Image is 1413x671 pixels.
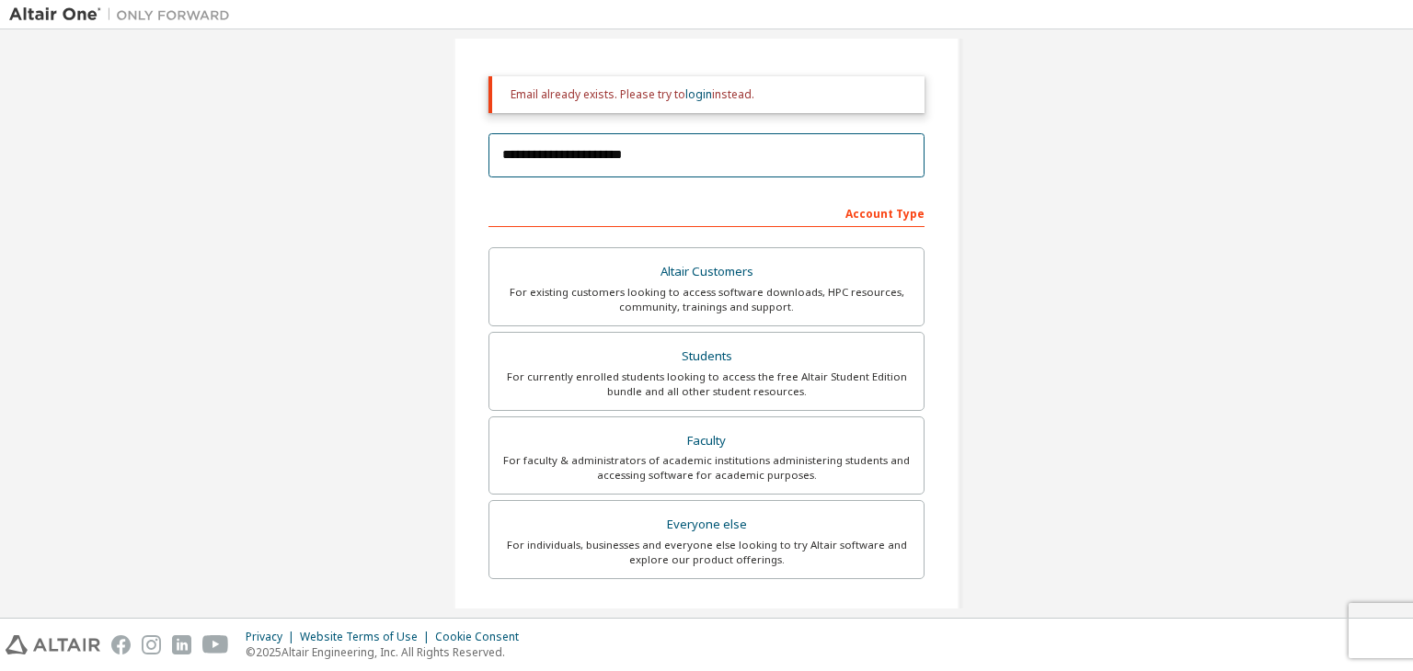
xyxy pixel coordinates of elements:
div: Website Terms of Use [300,630,435,644]
p: © 2025 Altair Engineering, Inc. All Rights Reserved. [246,644,530,660]
div: Cookie Consent [435,630,530,644]
img: facebook.svg [111,635,131,654]
div: Privacy [246,630,300,644]
div: For individuals, businesses and everyone else looking to try Altair software and explore our prod... [500,538,913,567]
div: Your Profile [488,607,925,636]
div: Students [500,344,913,370]
a: login [685,86,712,102]
img: linkedin.svg [172,635,191,654]
div: For existing customers looking to access software downloads, HPC resources, community, trainings ... [500,285,913,314]
div: Faculty [500,428,913,454]
img: Altair One [9,6,239,24]
img: altair_logo.svg [6,635,100,654]
img: instagram.svg [142,635,161,654]
div: For faculty & administrators of academic institutions administering students and accessing softwa... [500,453,913,483]
div: Account Type [488,198,925,227]
div: Altair Customers [500,259,913,285]
div: Everyone else [500,512,913,538]
div: Email already exists. Please try to instead. [511,87,910,102]
div: For currently enrolled students looking to access the free Altair Student Edition bundle and all ... [500,370,913,399]
img: youtube.svg [202,635,229,654]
